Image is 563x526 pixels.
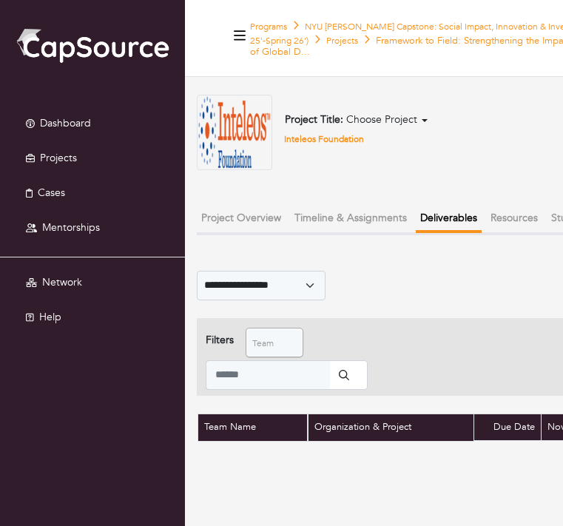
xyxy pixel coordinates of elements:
a: Network [4,269,181,296]
button: Deliverables [416,206,482,233]
a: Projects [326,35,358,47]
button: Project Overview [197,206,286,230]
h4: Filters [206,334,234,347]
span: Team [252,328,283,358]
span: Dashboard [40,116,91,130]
a: Dashboard [4,109,181,137]
a: Programs [250,21,287,33]
b: Project Title: [285,112,343,127]
span: Choose Project [346,112,417,127]
span: Cases [38,186,65,200]
a: Help [4,303,181,331]
a: Projects [4,144,181,172]
th: Team Name [198,414,308,442]
select: Team Deliverables [197,271,326,300]
img: cap_logo.png [15,26,170,64]
img: Inteleos-Foundation-Logo.png [197,95,272,170]
span: Mentorships [42,220,100,235]
a: Inteleos Foundation [284,133,364,145]
button: Project Title: Choose Project [280,113,432,127]
button: Timeline & Assignments [290,206,411,230]
th: Organization & Project [308,414,474,442]
span: Network [42,275,82,289]
span: Help [39,310,61,324]
a: Mentorships [4,214,181,241]
span: Projects [40,151,77,165]
button: Resources [486,206,542,230]
a: Cases [4,179,181,206]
